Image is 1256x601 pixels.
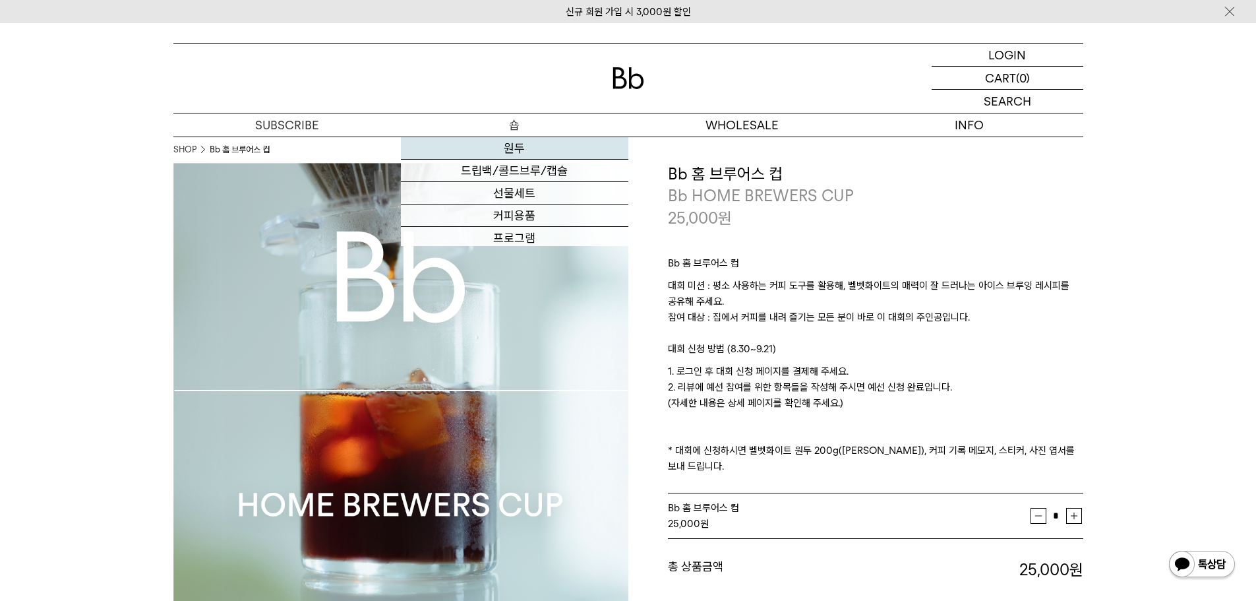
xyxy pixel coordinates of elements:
p: Bb 홈 브루어스 컵 [668,255,1083,278]
a: LOGIN [932,44,1083,67]
p: SEARCH [984,90,1031,113]
p: 25,000 [668,207,732,230]
a: 드립백/콜드브루/캡슐 [401,160,628,182]
div: 원 [668,516,1031,532]
p: LOGIN [988,44,1026,66]
p: 대회 미션 : 평소 사용하는 커피 도구를 활용해, 벨벳화이트의 매력이 잘 드러나는 아이스 브루잉 레시피를 공유해 주세요. 참여 대상 : 집에서 커피를 내려 즐기는 모든 분이 ... [668,278,1083,341]
h3: Bb 홈 브루어스 컵 [668,163,1083,185]
button: 증가 [1066,508,1082,524]
a: 신규 회원 가입 시 3,000원 할인 [566,6,691,18]
a: 커피용품 [401,205,628,227]
b: 원 [1069,560,1083,579]
a: CART (0) [932,67,1083,90]
a: 숍 [401,113,628,137]
dt: 총 상품금액 [668,559,876,581]
li: Bb 홈 브루어스 컵 [210,143,270,156]
p: Bb HOME BREWERS CUP [668,185,1083,207]
p: (0) [1016,67,1030,89]
img: 카카오톡 채널 1:1 채팅 버튼 [1168,550,1236,581]
span: 원 [718,208,732,228]
p: INFO [856,113,1083,137]
strong: 25,000 [1019,560,1083,579]
img: 로고 [613,67,644,89]
a: 원두 [401,137,628,160]
a: 선물세트 [401,182,628,205]
a: 프로그램 [401,227,628,249]
span: Bb 홈 브루어스 컵 [668,502,739,514]
strong: 25,000 [668,518,700,530]
button: 감소 [1031,508,1046,524]
p: CART [985,67,1016,89]
p: WHOLESALE [628,113,856,137]
p: 1. 로그인 후 대회 신청 페이지를 결제해 주세요. 2. 리뷰에 예선 참여를 위한 항목들을 작성해 주시면 예선 신청 완료입니다. (자세한 내용은 상세 페이지를 확인해 주세요.... [668,364,1083,474]
p: 대회 신청 방법 (8.30~9.21) [668,341,1083,364]
a: SHOP [173,143,196,156]
a: SUBSCRIBE [173,113,401,137]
